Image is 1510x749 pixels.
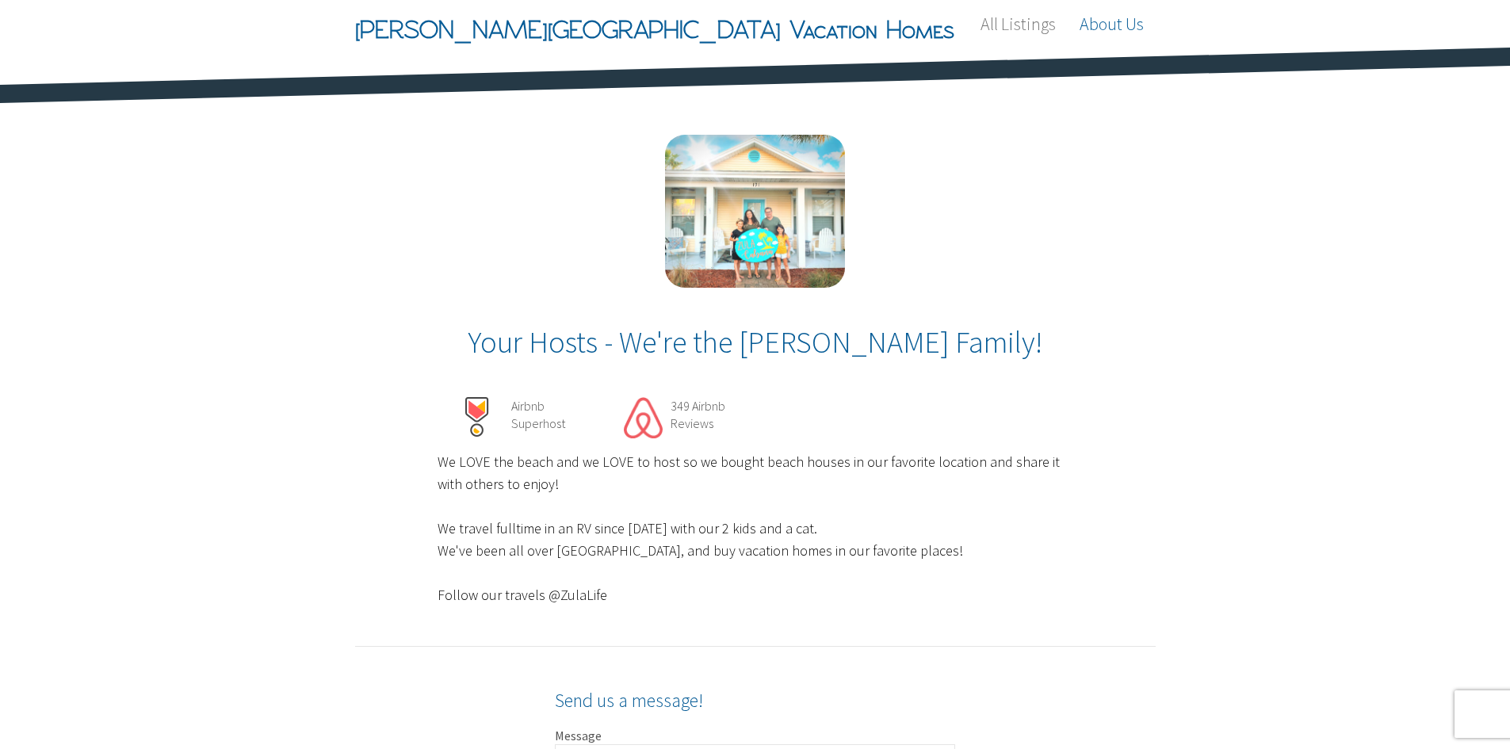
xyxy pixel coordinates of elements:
[503,397,596,437] div: Airbnb Superhost
[555,686,955,715] h2: Send us a message!
[663,397,755,439] div: 349 Airbnb Reviews
[624,397,662,439] img: airbnb_review.png
[355,6,954,53] span: [PERSON_NAME][GEOGRAPHIC_DATA] Vacation Homes
[438,451,1072,606] p: We LOVE the beach and we LOVE to host so we bought beach houses in our favorite location and shar...
[465,397,489,437] img: Airbnb Superhost
[555,727,955,744] label: Message
[355,327,1156,357] h1: Your Hosts - We're the [PERSON_NAME] Family!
